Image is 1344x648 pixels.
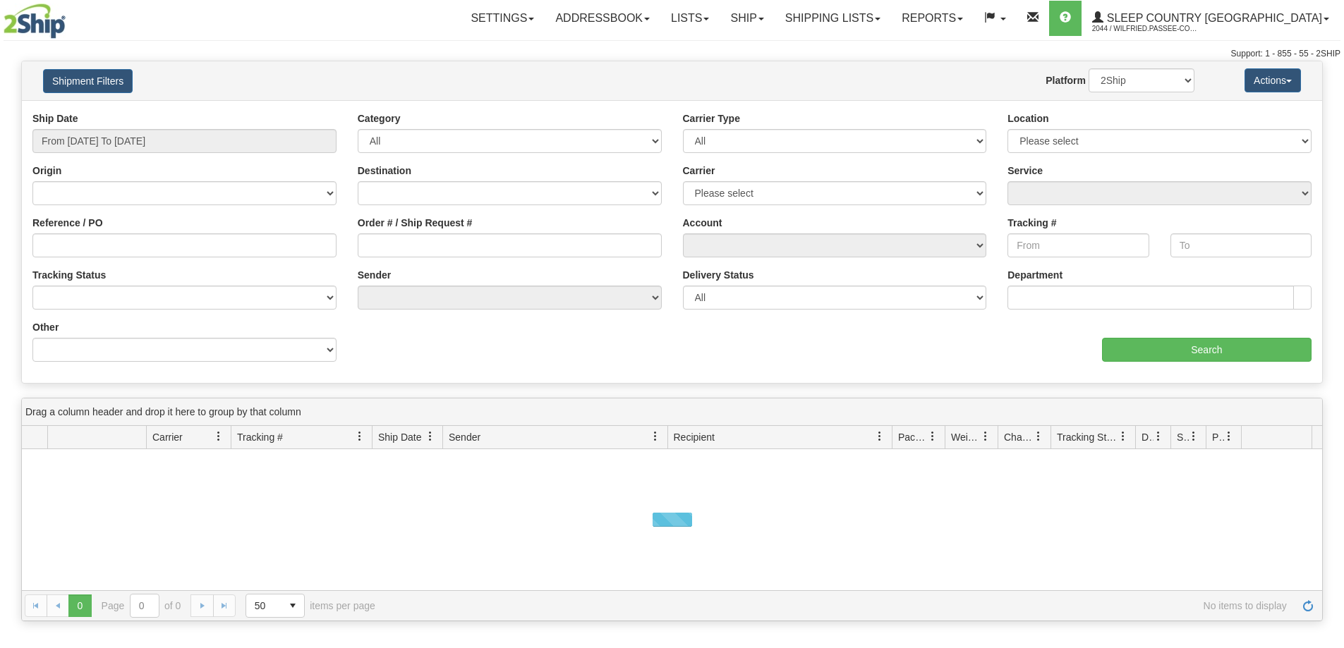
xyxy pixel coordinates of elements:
img: logo2044.jpg [4,4,66,39]
label: Reference / PO [32,216,103,230]
input: To [1170,233,1312,257]
a: Recipient filter column settings [868,424,892,448]
span: Tracking # [237,430,283,444]
label: Order # / Ship Request # [358,216,473,230]
label: Location [1007,111,1048,126]
input: Search [1102,338,1312,362]
span: Sleep Country [GEOGRAPHIC_DATA] [1103,12,1322,24]
div: Support: 1 - 855 - 55 - 2SHIP [4,48,1340,60]
label: Delivery Status [683,268,754,282]
label: Tracking Status [32,268,106,282]
label: Sender [358,268,391,282]
label: Ship Date [32,111,78,126]
a: Charge filter column settings [1027,424,1051,448]
a: Lists [660,1,720,36]
span: select [281,594,304,617]
a: Weight filter column settings [974,424,998,448]
span: Recipient [674,430,715,444]
span: Page 0 [68,594,91,617]
a: Addressbook [545,1,660,36]
span: Page sizes drop down [246,594,305,618]
label: Platform [1046,73,1086,87]
span: Shipment Issues [1177,430,1189,444]
span: Weight [951,430,981,444]
span: 50 [255,599,273,613]
span: Sender [449,430,480,444]
span: items per page [246,594,375,618]
a: Ship [720,1,774,36]
a: Reports [891,1,974,36]
label: Tracking # [1007,216,1056,230]
span: Ship Date [378,430,421,444]
label: Department [1007,268,1063,282]
a: Packages filter column settings [921,424,945,448]
a: Tracking # filter column settings [348,424,372,448]
a: Tracking Status filter column settings [1111,424,1135,448]
button: Shipment Filters [43,69,133,93]
label: Destination [358,164,411,178]
input: From [1007,233,1149,257]
a: Shipment Issues filter column settings [1182,424,1206,448]
span: Tracking Status [1057,430,1118,444]
a: Pickup Status filter column settings [1217,424,1241,448]
label: Category [358,111,401,126]
a: Sender filter column settings [643,424,667,448]
span: Page of 0 [102,594,181,618]
span: Carrier [152,430,183,444]
label: Carrier Type [683,111,740,126]
span: 2044 / Wilfried.Passee-Coutrin [1092,22,1198,36]
span: Packages [898,430,928,444]
button: Actions [1245,68,1301,92]
span: Delivery Status [1142,430,1154,444]
a: Carrier filter column settings [207,424,231,448]
div: grid grouping header [22,398,1322,426]
a: Ship Date filter column settings [418,424,442,448]
label: Service [1007,164,1043,178]
a: Settings [460,1,545,36]
label: Account [683,216,722,230]
span: Charge [1004,430,1034,444]
a: Delivery Status filter column settings [1146,424,1170,448]
a: Sleep Country [GEOGRAPHIC_DATA] 2044 / Wilfried.Passee-Coutrin [1082,1,1340,36]
label: Origin [32,164,61,178]
label: Other [32,320,59,334]
span: No items to display [395,600,1287,611]
a: Refresh [1297,594,1319,617]
label: Carrier [683,164,715,178]
a: Shipping lists [775,1,891,36]
span: Pickup Status [1212,430,1224,444]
